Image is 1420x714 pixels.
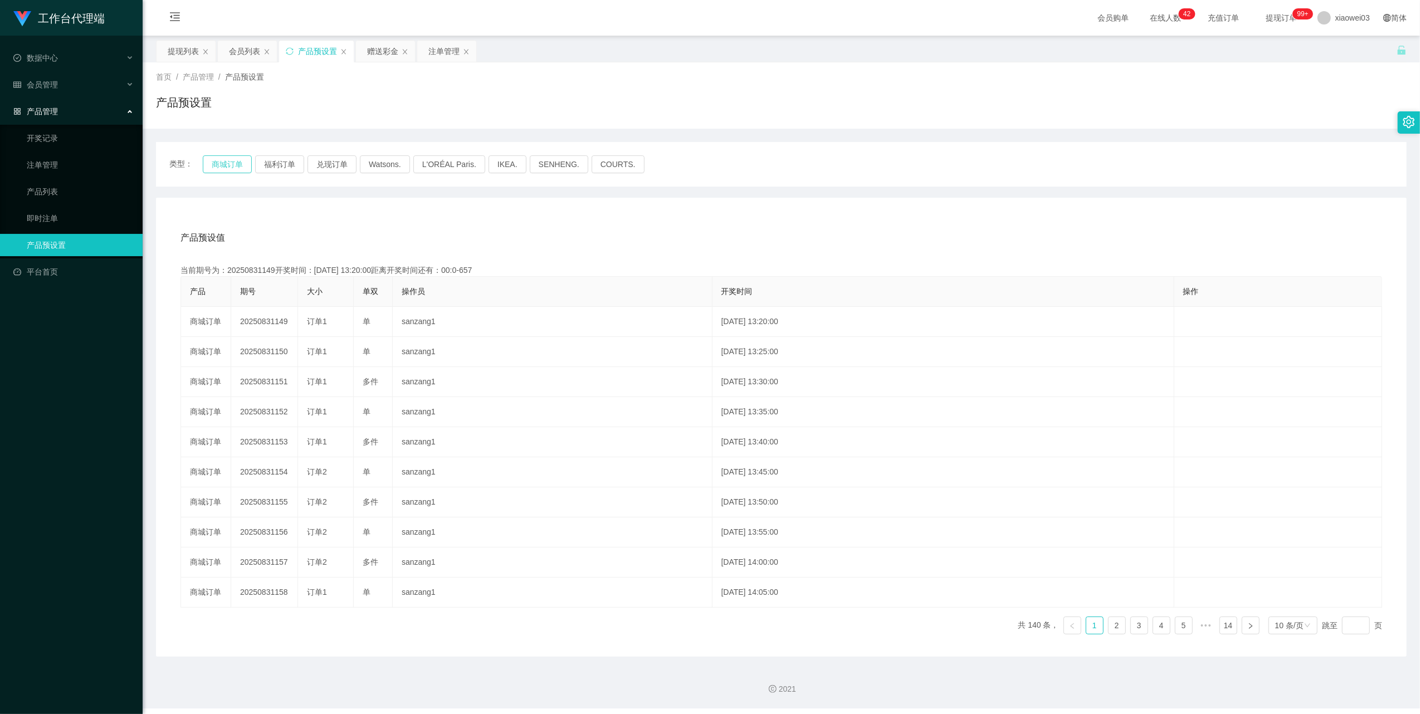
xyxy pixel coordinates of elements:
[1086,617,1104,634] li: 1
[181,337,231,367] td: 商城订单
[181,547,231,578] td: 商城订单
[363,377,378,386] span: 多件
[307,347,327,356] span: 订单1
[363,317,370,326] span: 单
[1403,116,1415,128] i: 图标: setting
[393,487,713,517] td: sanzang1
[231,307,298,337] td: 20250831149
[713,517,1174,547] td: [DATE] 13:55:00
[363,588,370,596] span: 单
[176,72,178,81] span: /
[363,407,370,416] span: 单
[181,578,231,608] td: 商城订单
[240,287,256,296] span: 期号
[713,547,1174,578] td: [DATE] 14:00:00
[156,94,212,111] h1: 产品预设置
[413,155,485,173] button: L'ORÉAL Paris.
[393,397,713,427] td: sanzang1
[307,377,327,386] span: 订单1
[202,48,209,55] i: 图标: close
[13,107,58,116] span: 产品管理
[156,72,172,81] span: 首页
[363,287,378,296] span: 单双
[307,497,327,506] span: 订单2
[1219,617,1237,634] li: 14
[360,155,410,173] button: Watsons.
[1383,14,1391,22] i: 图标: global
[231,547,298,578] td: 20250831157
[463,48,470,55] i: 图标: close
[181,457,231,487] td: 商城订单
[13,53,58,62] span: 数据中心
[393,367,713,397] td: sanzang1
[1322,617,1382,634] div: 跳至 页
[27,127,134,149] a: 开奖记录
[181,517,231,547] td: 商城订单
[231,517,298,547] td: 20250831156
[1183,287,1199,296] span: 操作
[231,578,298,608] td: 20250831158
[367,41,398,62] div: 赠送彩金
[38,1,105,36] h1: 工作台代理端
[721,287,753,296] span: 开奖时间
[489,155,526,173] button: IKEA.
[229,41,260,62] div: 会员列表
[308,155,357,173] button: 兑现订单
[183,72,214,81] span: 产品管理
[298,41,337,62] div: 产品预设置
[307,317,327,326] span: 订单1
[286,47,294,55] i: 图标: sync
[168,41,199,62] div: 提现列表
[340,48,347,55] i: 图标: close
[1153,617,1170,634] li: 4
[402,48,408,55] i: 图标: close
[218,72,221,81] span: /
[363,467,370,476] span: 单
[393,517,713,547] td: sanzang1
[13,81,21,89] i: 图标: table
[156,1,194,36] i: 图标: menu-fold
[1145,14,1187,22] span: 在线人数
[1275,617,1304,634] div: 10 条/页
[27,207,134,229] a: 即时注单
[1069,623,1076,629] i: 图标: left
[1018,617,1059,634] li: 共 140 条，
[1183,8,1187,19] p: 4
[713,337,1174,367] td: [DATE] 13:25:00
[428,41,460,62] div: 注单管理
[307,467,327,476] span: 订单2
[255,155,304,173] button: 福利订单
[169,155,203,173] span: 类型：
[402,287,425,296] span: 操作员
[1242,617,1260,634] li: 下一页
[363,557,378,566] span: 多件
[231,397,298,427] td: 20250831152
[13,80,58,89] span: 会员管理
[13,13,105,22] a: 工作台代理端
[181,487,231,517] td: 商城订单
[393,427,713,457] td: sanzang1
[307,407,327,416] span: 订单1
[180,231,225,244] span: 产品预设值
[363,437,378,446] span: 多件
[393,578,713,608] td: sanzang1
[1063,617,1081,634] li: 上一页
[1109,617,1125,634] a: 2
[393,337,713,367] td: sanzang1
[203,155,252,173] button: 商城订单
[181,397,231,427] td: 商城订单
[363,497,378,506] span: 多件
[27,154,134,176] a: 注单管理
[13,107,21,115] i: 图标: appstore-o
[363,347,370,356] span: 单
[1203,14,1245,22] span: 充值订单
[13,11,31,27] img: logo.9652507e.png
[393,457,713,487] td: sanzang1
[713,457,1174,487] td: [DATE] 13:45:00
[152,683,1411,695] div: 2021
[530,155,588,173] button: SENHENG.
[181,427,231,457] td: 商城订单
[713,427,1174,457] td: [DATE] 13:40:00
[1261,14,1303,22] span: 提现订单
[393,307,713,337] td: sanzang1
